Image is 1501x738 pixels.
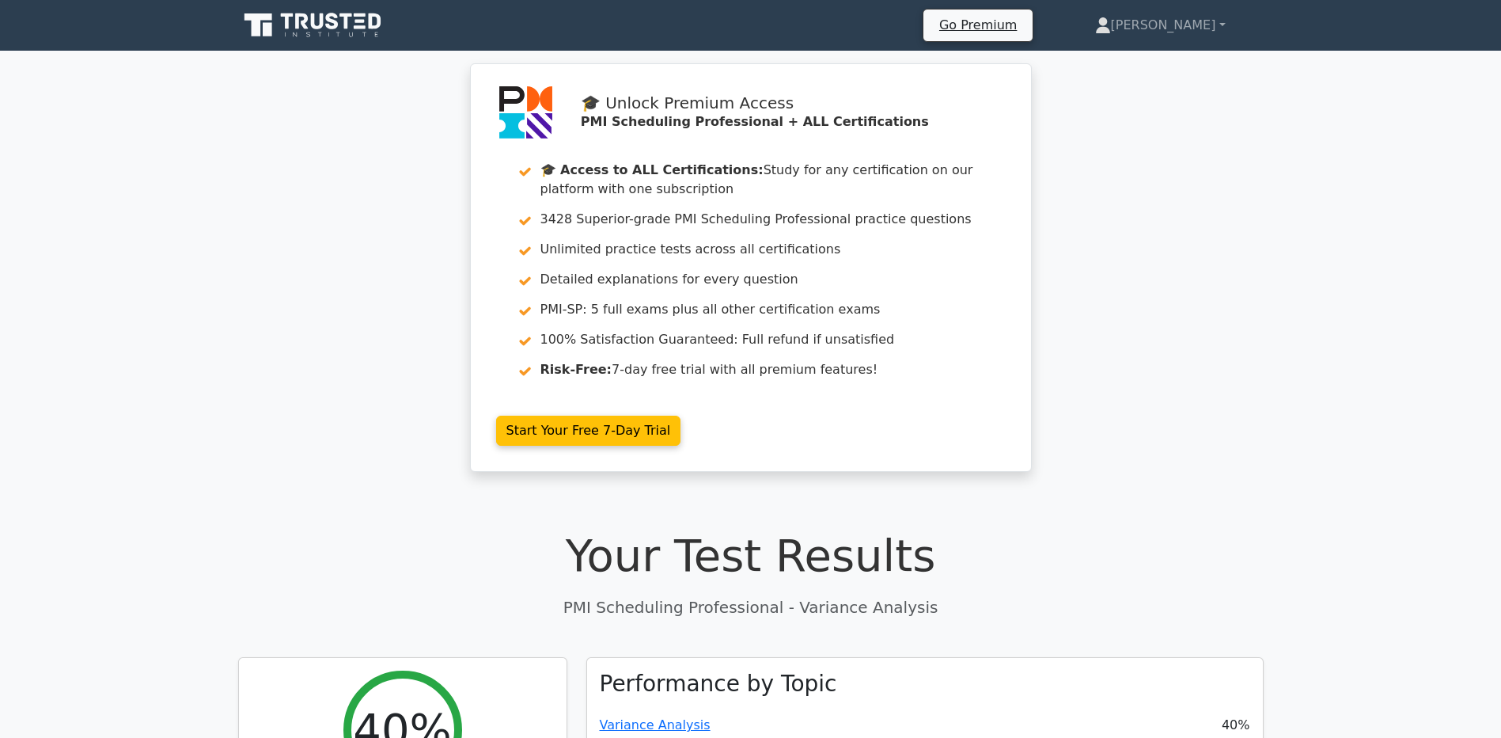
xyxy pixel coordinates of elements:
h1: Your Test Results [238,529,1264,582]
a: Go Premium [930,14,1026,36]
a: Start Your Free 7-Day Trial [496,416,681,446]
a: Variance Analysis [600,717,711,732]
a: [PERSON_NAME] [1057,10,1264,41]
h3: Performance by Topic [600,671,837,698]
p: PMI Scheduling Professional - Variance Analysis [238,595,1264,619]
span: 40% [1222,716,1250,735]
